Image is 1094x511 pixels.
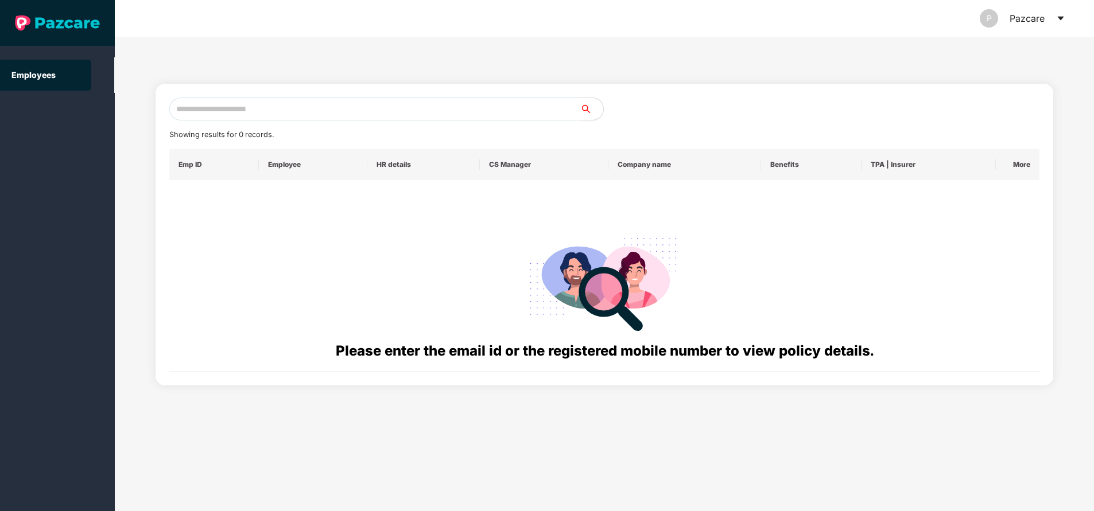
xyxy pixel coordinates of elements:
[761,149,862,180] th: Benefits
[367,149,480,180] th: HR details
[522,224,687,340] img: svg+xml;base64,PHN2ZyB4bWxucz0iaHR0cDovL3d3dy53My5vcmcvMjAwMC9zdmciIHdpZHRoPSIyODgiIGhlaWdodD0iMj...
[480,149,608,180] th: CS Manager
[11,70,56,80] a: Employees
[987,9,992,28] span: P
[169,130,274,139] span: Showing results for 0 records.
[608,149,761,180] th: Company name
[862,149,996,180] th: TPA | Insurer
[996,149,1039,180] th: More
[169,149,259,180] th: Emp ID
[580,104,603,114] span: search
[580,97,604,120] button: search
[259,149,368,180] th: Employee
[1056,14,1065,23] span: caret-down
[336,342,874,359] span: Please enter the email id or the registered mobile number to view policy details.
